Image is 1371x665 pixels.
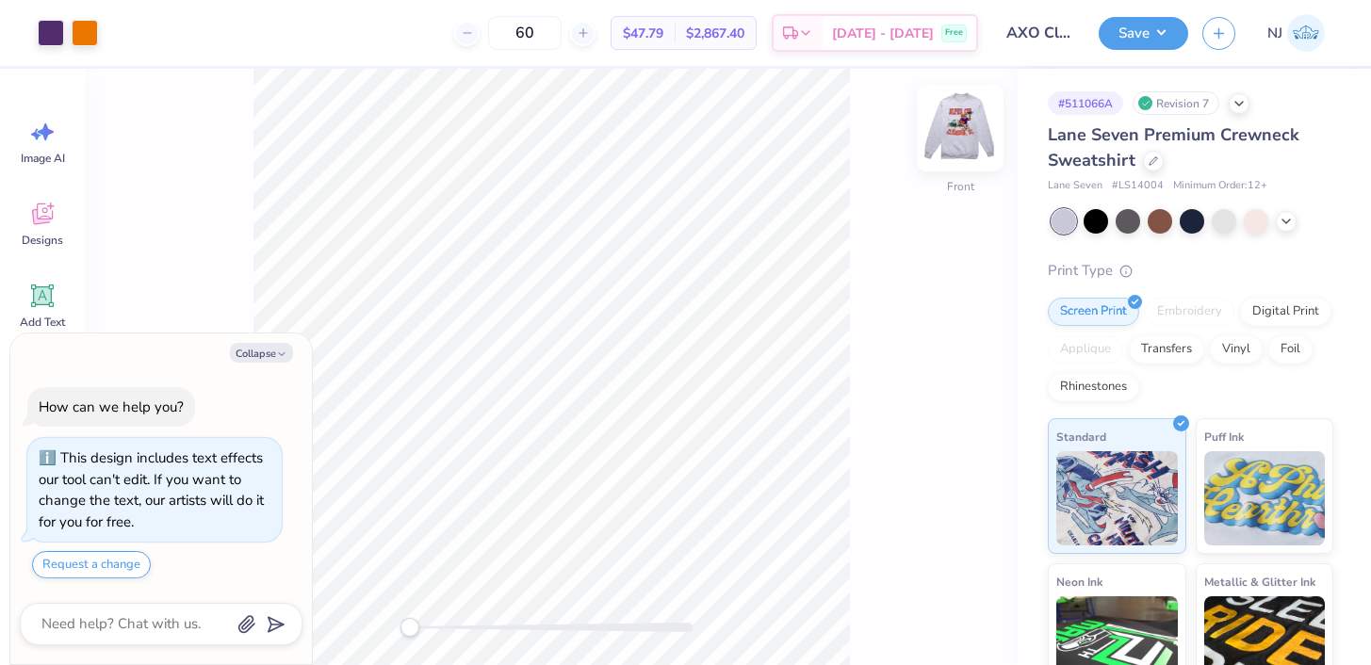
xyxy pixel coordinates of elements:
span: # LS14004 [1112,178,1164,194]
input: – – [488,16,562,50]
div: Revision 7 [1133,91,1219,115]
span: Free [945,26,963,40]
div: Screen Print [1048,298,1139,326]
span: Metallic & Glitter Ink [1204,572,1315,592]
div: Front [947,178,974,195]
div: How can we help you? [39,397,184,416]
span: NJ [1267,23,1282,44]
div: Digital Print [1240,298,1331,326]
span: Add Text [20,315,65,330]
span: Image AI [21,151,65,166]
img: Puff Ink [1204,451,1326,545]
span: Puff Ink [1204,427,1244,446]
span: Standard [1056,427,1106,446]
input: Untitled Design [992,14,1085,52]
div: Rhinestones [1048,373,1139,401]
span: Neon Ink [1056,572,1102,592]
span: Minimum Order: 12 + [1173,178,1267,194]
div: Vinyl [1210,335,1263,364]
span: $47.79 [623,24,663,43]
div: Accessibility label [400,618,419,637]
img: Standard [1056,451,1178,545]
button: Save [1099,17,1188,50]
a: NJ [1259,14,1333,52]
img: Nick Johnson [1287,14,1325,52]
div: Transfers [1129,335,1204,364]
div: Foil [1268,335,1313,364]
div: Print Type [1048,260,1333,282]
div: Applique [1048,335,1123,364]
button: Collapse [230,343,293,363]
span: Lane Seven [1048,178,1102,194]
span: [DATE] - [DATE] [832,24,934,43]
span: Designs [22,233,63,248]
span: Lane Seven Premium Crewneck Sweatshirt [1048,123,1299,171]
div: This design includes text effects our tool can't edit. If you want to change the text, our artist... [39,448,264,531]
div: Embroidery [1145,298,1234,326]
div: # 511066A [1048,91,1123,115]
button: Request a change [32,551,151,578]
img: Front [922,90,998,166]
span: $2,867.40 [686,24,744,43]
